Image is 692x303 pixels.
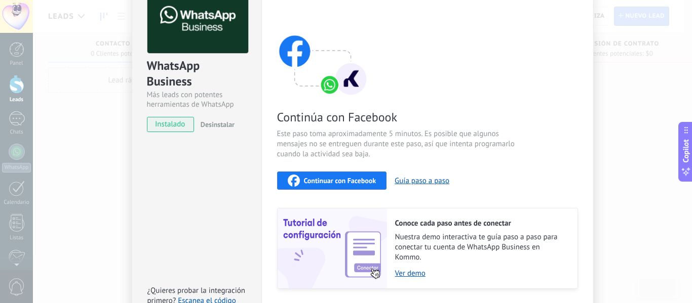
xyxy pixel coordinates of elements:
span: Desinstalar [201,120,235,129]
span: instalado [147,117,194,132]
h2: Conoce cada paso antes de conectar [395,219,567,228]
div: Más leads con potentes herramientas de WhatsApp [147,90,247,109]
div: WhatsApp Business [147,58,247,90]
a: Ver demo [395,269,567,278]
button: Desinstalar [197,117,235,132]
span: Nuestra demo interactiva te guía paso a paso para conectar tu cuenta de WhatsApp Business en Kommo. [395,232,567,263]
span: Continuar con Facebook [304,177,376,184]
span: Este paso toma aproximadamente 5 minutos. Es posible que algunos mensajes no se entreguen durante... [277,129,518,159]
button: Guía paso a paso [395,176,449,186]
img: connect with facebook [277,16,368,97]
span: Copilot [681,139,691,162]
button: Continuar con Facebook [277,171,387,190]
span: Continúa con Facebook [277,109,518,125]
